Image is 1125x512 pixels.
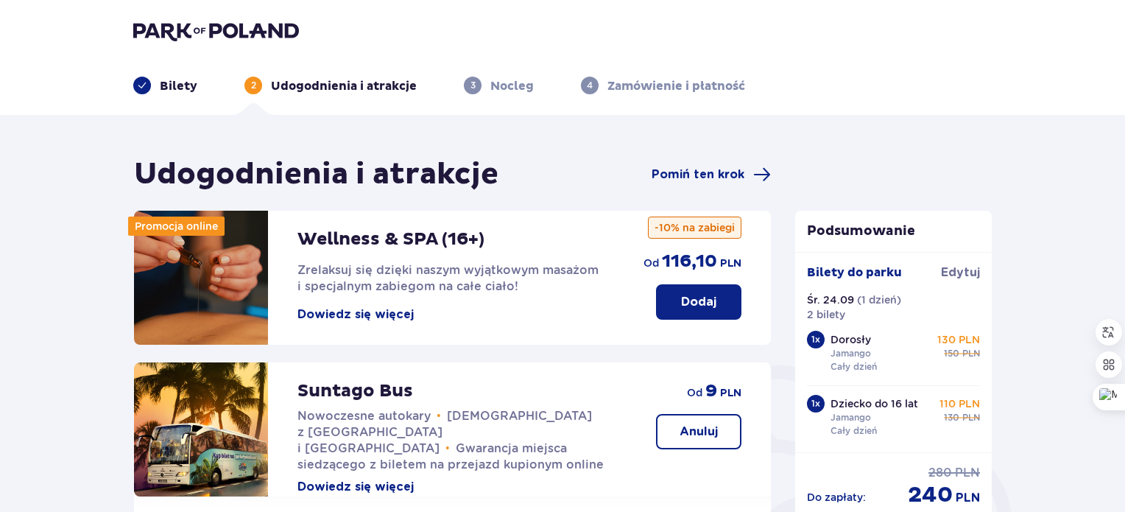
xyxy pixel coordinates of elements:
p: Cały dzień [830,360,877,374]
span: Pomiń ten krok [652,166,744,183]
p: Zamówienie i płatność [607,78,745,94]
p: Do zapłaty : [807,490,866,505]
p: Nocleg [490,78,534,94]
p: Dorosły [830,332,871,347]
p: PLN [720,386,741,401]
button: Dodaj [656,284,741,320]
p: 280 [928,465,952,481]
p: 2 [251,79,256,92]
p: Bilety do parku [807,264,902,281]
img: attraction [134,211,268,345]
a: Edytuj [941,264,980,281]
p: od [687,385,702,400]
div: 1 x [807,331,825,348]
p: 150 [944,347,959,360]
p: Jamango [830,411,871,424]
p: PLN [720,256,741,271]
p: PLN [962,411,980,424]
p: 3 [470,79,476,92]
p: 240 [908,481,953,509]
span: • [445,441,450,456]
span: Zrelaksuj się dzięki naszym wyjątkowym masażom i specjalnym zabiegom na całe ciało! [297,263,599,293]
p: -10% na zabiegi [648,217,741,239]
p: ( 1 dzień ) [857,292,901,307]
p: 130 PLN [937,332,980,347]
p: Udogodnienia i atrakcje [271,78,417,94]
button: Dowiedz się więcej [297,306,414,323]
p: 2 bilety [807,307,845,322]
img: Park of Poland logo [133,21,299,41]
p: PLN [956,490,980,506]
p: Dodaj [681,294,716,310]
p: 9 [705,380,717,402]
span: [DEMOGRAPHIC_DATA] z [GEOGRAPHIC_DATA] i [GEOGRAPHIC_DATA] [297,409,592,455]
a: Pomiń ten krok [652,166,771,183]
p: Podsumowanie [795,222,992,240]
img: attraction [134,362,268,497]
p: 110 PLN [939,396,980,411]
p: 116,10 [662,250,717,273]
button: Anuluj [656,414,741,449]
h1: Udogodnienia i atrakcje [134,156,498,193]
p: 130 [944,411,959,424]
span: Nowoczesne autokary [297,409,431,423]
p: 4 [587,79,593,92]
div: Promocja online [128,217,225,236]
p: Wellness & SPA (16+) [297,228,484,250]
p: PLN [962,347,980,360]
p: od [643,256,659,270]
p: Anuluj [680,424,718,440]
p: Śr. 24.09 [807,292,854,307]
p: Cały dzień [830,424,877,438]
button: Dowiedz się więcej [297,479,414,495]
p: Jamango [830,347,871,360]
p: Bilety [160,78,197,94]
p: Dziecko do 16 lat [830,396,918,411]
span: • [437,409,441,424]
p: Suntago Bus [297,380,413,402]
p: PLN [955,465,980,481]
div: 1 x [807,395,825,413]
